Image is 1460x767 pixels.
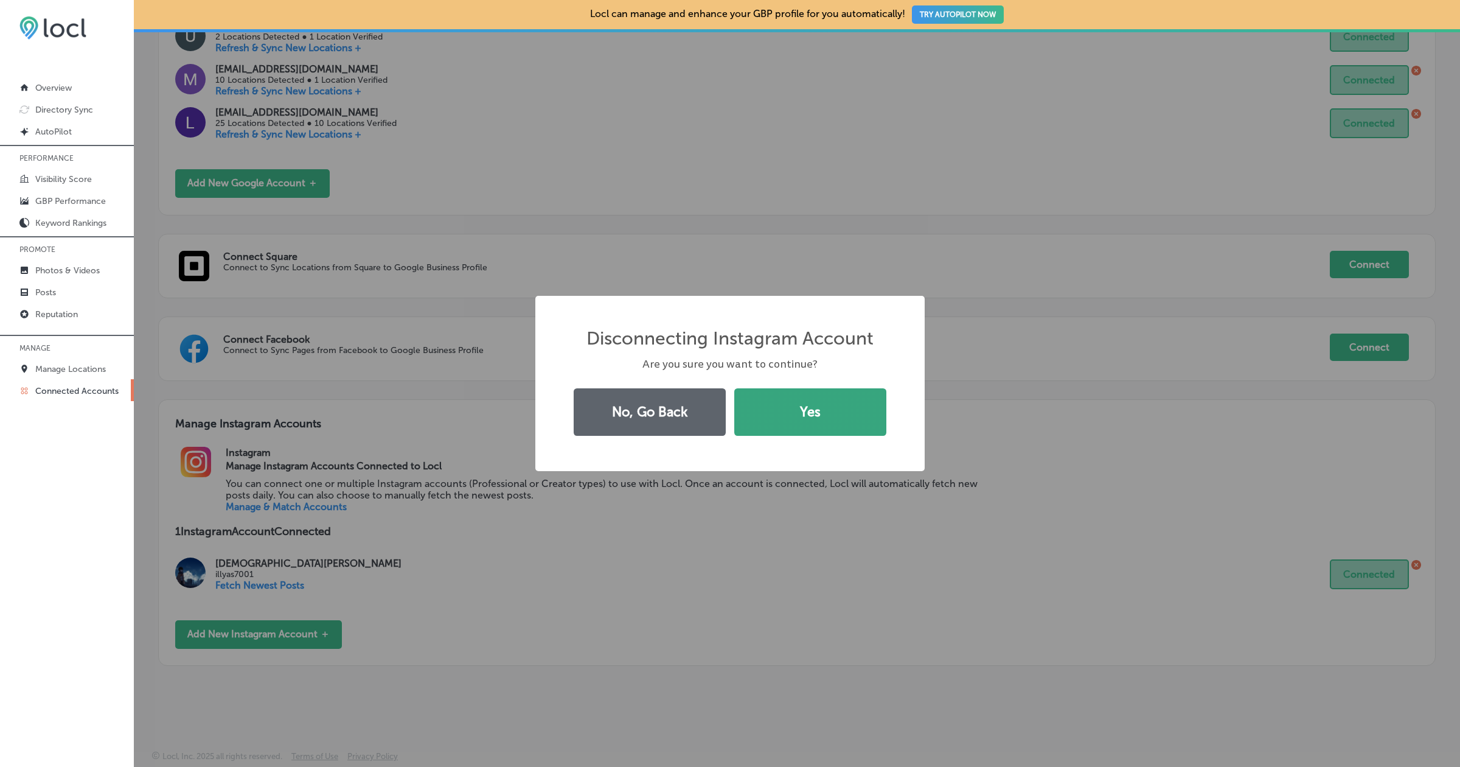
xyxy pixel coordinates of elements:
img: 6efc1275baa40be7c98c3b36c6bfde44.png [19,16,86,40]
p: Keyword Rankings [35,218,106,228]
p: Visibility Score [35,174,92,184]
button: No, Go Back [574,388,726,436]
p: Directory Sync [35,105,93,115]
p: Photos & Videos [35,265,100,276]
p: Reputation [35,309,78,320]
p: Overview [35,83,72,93]
button: Yes [734,388,886,436]
p: Connected Accounts [35,386,119,396]
h2: Disconnecting Instagram Account [586,327,874,349]
div: Are you sure you want to continue? [567,357,893,372]
p: GBP Performance [35,196,106,206]
p: Manage Locations [35,364,106,374]
button: TRY AUTOPILOT NOW [912,5,1004,24]
p: AutoPilot [35,127,72,137]
p: Posts [35,287,56,298]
